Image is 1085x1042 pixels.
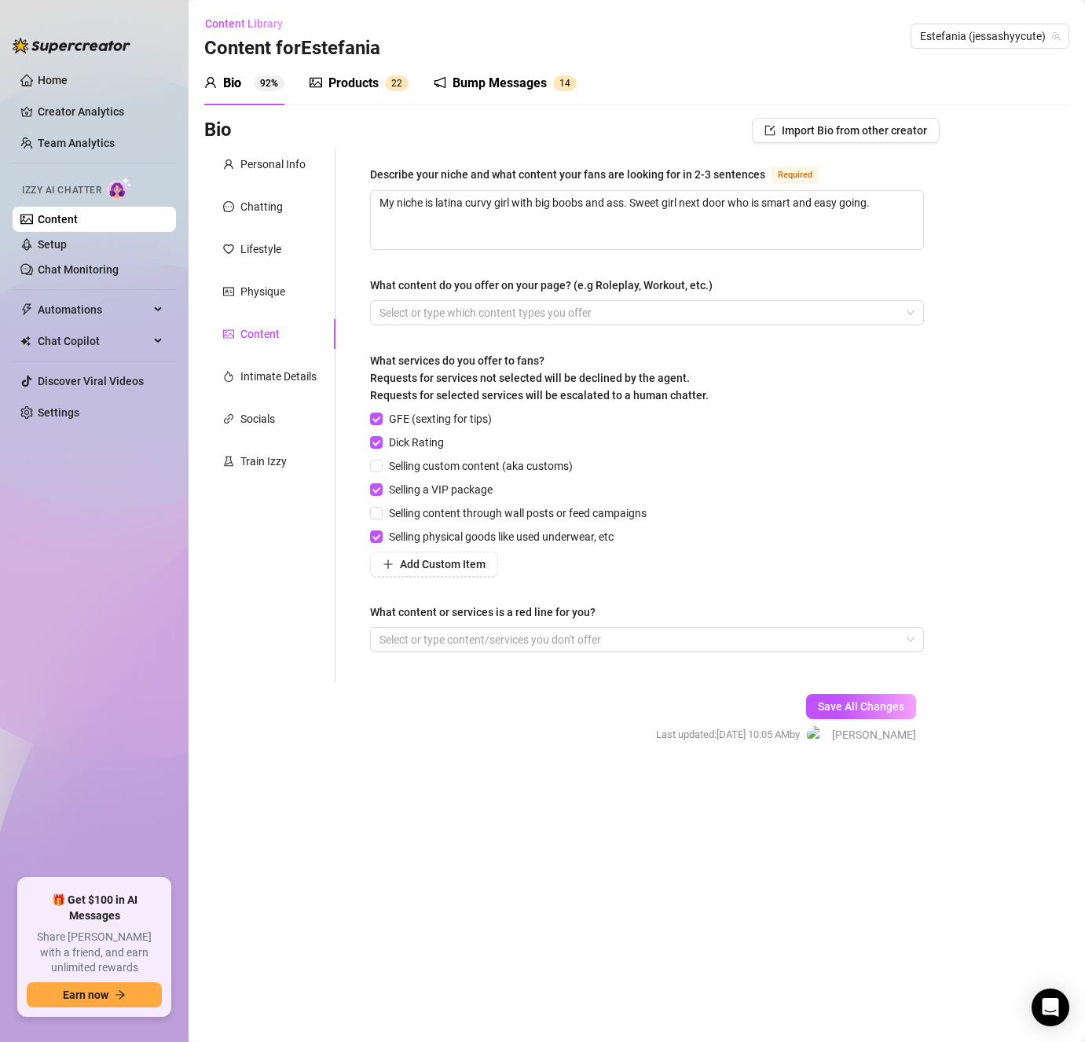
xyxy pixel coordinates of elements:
[27,893,162,923] span: 🎁 Get $100 in AI Messages
[108,177,132,200] img: AI Chatter
[920,24,1060,48] span: Estefania (jessashyycute)
[38,99,163,124] a: Creator Analytics
[400,558,486,571] span: Add Custom Item
[752,118,940,143] button: Import Bio from other creator
[383,528,620,545] span: Selling physical goods like used underwear, etc
[383,457,579,475] span: Selling custom content (aka customs)
[379,630,383,649] input: What content or services is a red line for you?
[383,559,394,570] span: plus
[370,165,836,184] label: Describe your niche and what content your fans are looking for in 2-3 sentences
[385,75,409,91] sup: 22
[223,371,234,382] span: fire
[20,336,31,347] img: Chat Copilot
[20,303,33,316] span: thunderbolt
[204,76,217,89] span: user
[240,198,283,215] div: Chatting
[832,726,916,743] span: [PERSON_NAME]
[223,286,234,297] span: idcard
[807,726,825,744] img: Lhui Bernardo
[453,74,547,93] div: Bump Messages
[434,76,446,89] span: notification
[328,74,379,93] div: Products
[13,38,130,53] img: logo-BBDzfeDw.svg
[223,456,234,467] span: experiment
[22,183,101,198] span: Izzy AI Chatter
[370,166,765,183] div: Describe your niche and what content your fans are looking for in 2-3 sentences
[397,78,402,89] span: 2
[782,124,927,137] span: Import Bio from other creator
[223,413,234,424] span: link
[240,240,281,258] div: Lifestyle
[223,74,241,93] div: Bio
[240,410,275,427] div: Socials
[370,552,498,577] button: Add Custom Item
[240,156,306,173] div: Personal Info
[656,727,800,743] span: Last updated: [DATE] 10:05 AM by
[1032,989,1069,1026] div: Open Intercom Messenger
[115,989,126,1000] span: arrow-right
[370,604,607,621] label: What content or services is a red line for you?
[240,325,280,343] div: Content
[370,604,596,621] div: What content or services is a red line for you?
[370,277,724,294] label: What content do you offer on your page? (e.g Roleplay, Workout, etc.)
[240,368,317,385] div: Intimate Details
[772,167,819,184] span: Required
[63,989,108,1001] span: Earn now
[383,504,653,522] span: Selling content through wall posts or feed campaigns
[806,694,916,719] button: Save All Changes
[38,406,79,419] a: Settings
[27,930,162,976] span: Share [PERSON_NAME] with a friend, and earn unlimited rewards
[1051,31,1061,41] span: team
[38,213,78,226] a: Content
[370,277,713,294] div: What content do you offer on your page? (e.g Roleplay, Workout, etc.)
[559,78,565,89] span: 1
[240,283,285,300] div: Physique
[27,982,162,1007] button: Earn nowarrow-right
[764,125,775,136] span: import
[254,75,284,91] sup: 92%
[38,238,67,251] a: Setup
[223,328,234,339] span: picture
[223,159,234,170] span: user
[204,118,232,143] h3: Bio
[240,453,287,470] div: Train Izzy
[383,410,498,427] span: GFE (sexting for tips)
[370,354,709,402] span: What services do you offer to fans? Requests for services not selected will be declined by the ag...
[204,36,380,61] h3: Content for Estefania
[38,328,149,354] span: Chat Copilot
[565,78,570,89] span: 4
[38,74,68,86] a: Home
[38,297,149,322] span: Automations
[383,434,450,451] span: Dick Rating
[553,75,577,91] sup: 14
[391,78,397,89] span: 2
[310,76,322,89] span: picture
[383,481,499,498] span: Selling a VIP package
[38,375,144,387] a: Discover Viral Videos
[38,263,119,276] a: Chat Monitoring
[205,17,283,30] span: Content Library
[371,191,923,249] textarea: Describe your niche and what content your fans are looking for in 2-3 sentences
[38,137,115,149] a: Team Analytics
[379,303,383,322] input: What content do you offer on your page? (e.g Roleplay, Workout, etc.)
[204,11,295,36] button: Content Library
[223,201,234,212] span: message
[818,700,904,713] span: Save All Changes
[223,244,234,255] span: heart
